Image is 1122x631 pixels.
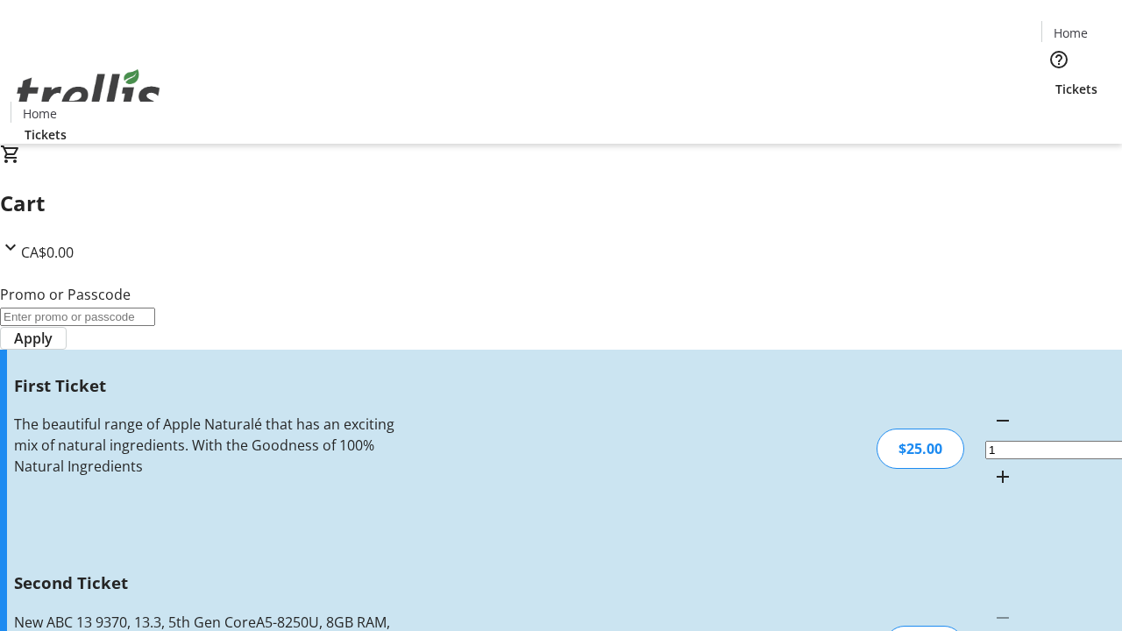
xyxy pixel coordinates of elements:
[14,571,397,595] h3: Second Ticket
[14,414,397,477] div: The beautiful range of Apple Naturalé that has an exciting mix of natural ingredients. With the G...
[985,403,1020,438] button: Decrement by one
[1042,24,1098,42] a: Home
[1041,42,1076,77] button: Help
[877,429,964,469] div: $25.00
[985,459,1020,494] button: Increment by one
[1041,98,1076,133] button: Cart
[11,125,81,144] a: Tickets
[1041,80,1111,98] a: Tickets
[14,373,397,398] h3: First Ticket
[1055,80,1097,98] span: Tickets
[1054,24,1088,42] span: Home
[25,125,67,144] span: Tickets
[11,104,67,123] a: Home
[23,104,57,123] span: Home
[21,243,74,262] span: CA$0.00
[14,328,53,349] span: Apply
[11,50,167,138] img: Orient E2E Organization nSBodVTfVw's Logo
